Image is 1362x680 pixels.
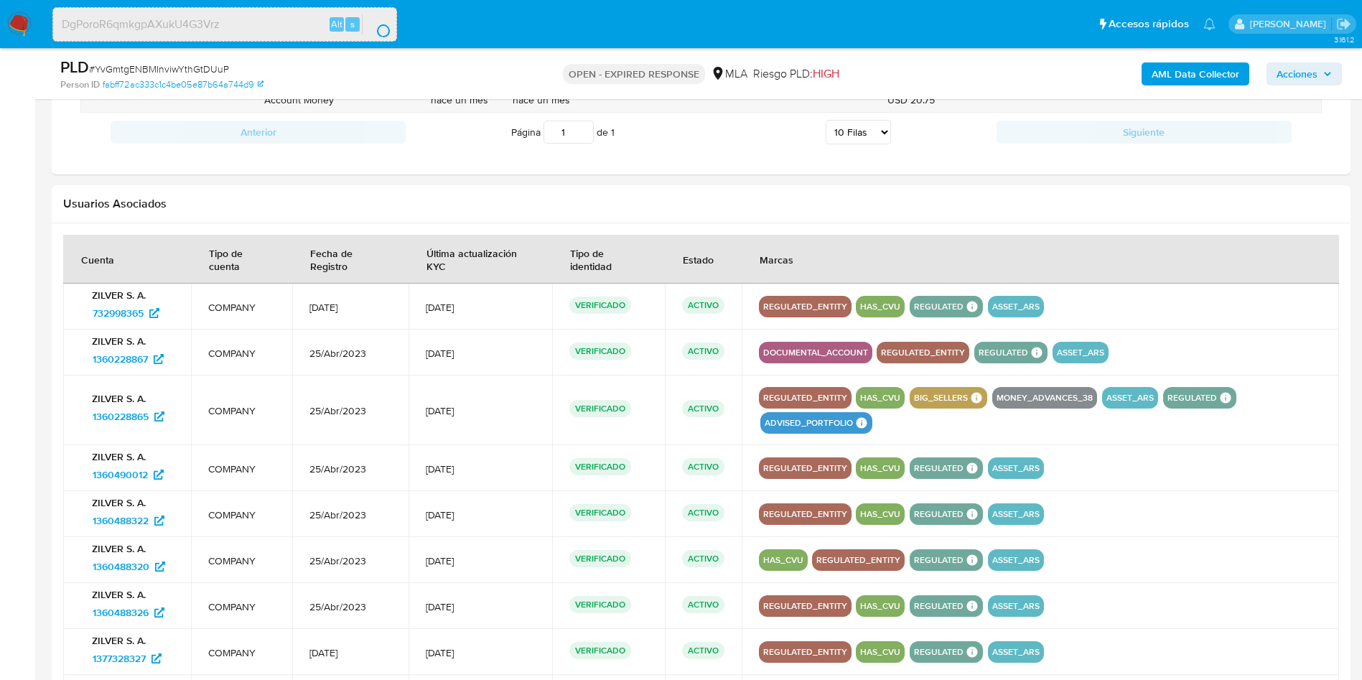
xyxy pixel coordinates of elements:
[350,17,355,31] span: s
[1203,18,1216,30] a: Notificaciones
[1109,17,1189,32] span: Accesos rápidos
[89,62,229,76] span: # YvGmtgENBMInviwYthGtDUuP
[60,55,89,78] b: PLD
[63,197,1339,211] h2: Usuarios Asociados
[711,66,747,82] div: MLA
[103,78,263,91] a: fabff72ac333c1c4be05e87b64a744d9
[1152,62,1239,85] b: AML Data Collector
[1336,17,1351,32] a: Salir
[1267,62,1342,85] button: Acciones
[563,64,705,84] p: OPEN - EXPIRED RESPONSE
[1277,62,1317,85] span: Acciones
[53,15,396,34] input: Buscar usuario o caso...
[753,66,839,82] span: Riesgo PLD:
[362,14,391,34] button: search-icon
[1142,62,1249,85] button: AML Data Collector
[813,65,839,82] span: HIGH
[1250,17,1331,31] p: mariaeugenia.sanchez@mercadolibre.com
[331,17,342,31] span: Alt
[60,78,100,91] b: Person ID
[1334,34,1355,45] span: 3.161.2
